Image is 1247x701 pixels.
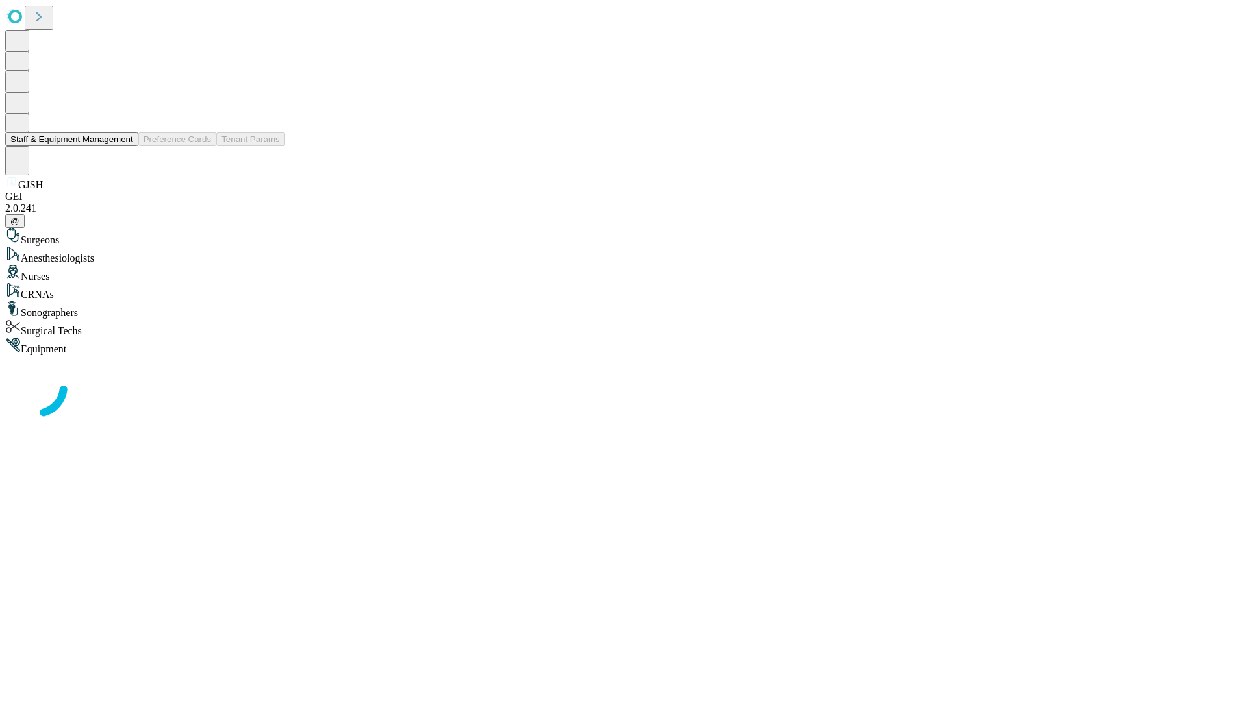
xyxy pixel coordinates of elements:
[5,264,1242,282] div: Nurses
[5,246,1242,264] div: Anesthesiologists
[5,319,1242,337] div: Surgical Techs
[5,203,1242,214] div: 2.0.241
[5,282,1242,301] div: CRNAs
[5,301,1242,319] div: Sonographers
[5,228,1242,246] div: Surgeons
[5,214,25,228] button: @
[5,337,1242,355] div: Equipment
[138,132,216,146] button: Preference Cards
[216,132,285,146] button: Tenant Params
[5,191,1242,203] div: GEI
[5,132,138,146] button: Staff & Equipment Management
[10,216,19,226] span: @
[18,179,43,190] span: GJSH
